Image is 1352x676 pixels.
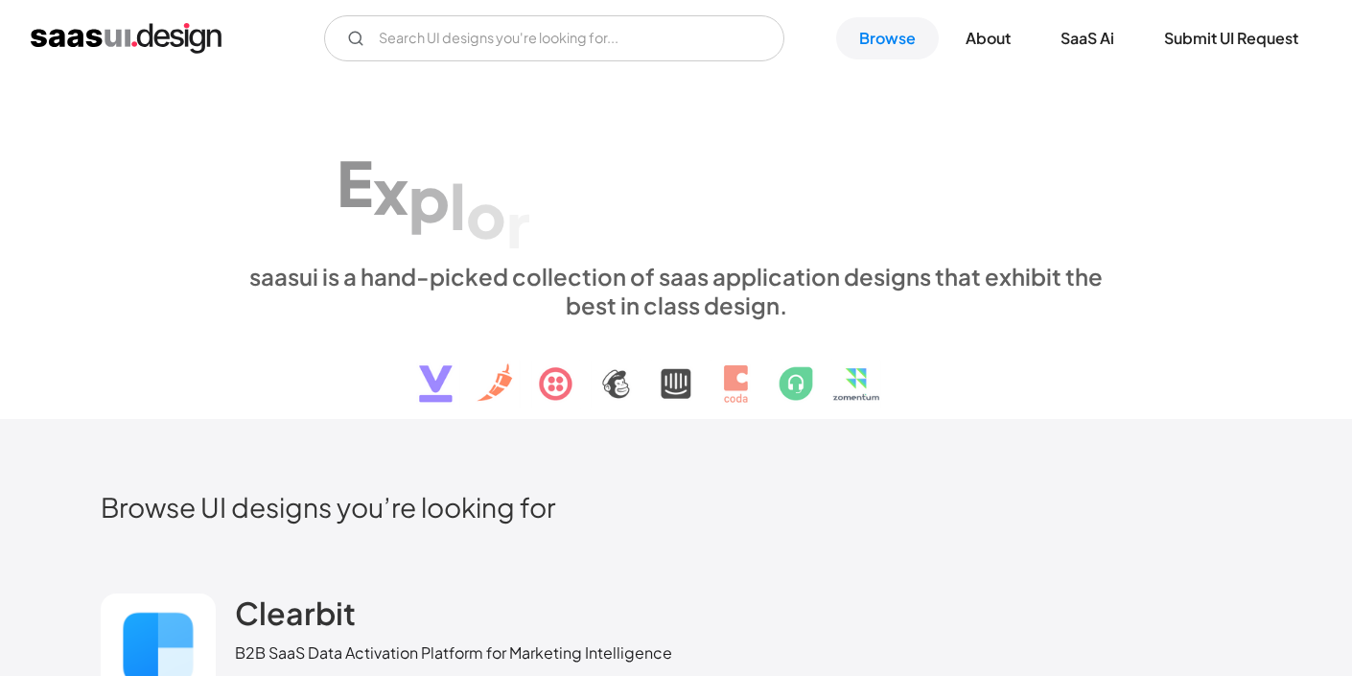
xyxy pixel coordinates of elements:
[1141,17,1321,59] a: Submit UI Request
[373,152,408,226] div: x
[337,146,373,220] div: E
[324,15,784,61] input: Search UI designs you're looking for...
[943,17,1034,59] a: About
[506,186,530,260] div: r
[101,490,1251,524] h2: Browse UI designs you’re looking for
[1037,17,1137,59] a: SaaS Ai
[324,15,784,61] form: Email Form
[385,319,967,419] img: text, icon, saas logo
[408,160,450,234] div: p
[235,594,356,641] a: Clearbit
[31,23,221,54] a: home
[235,641,672,664] div: B2B SaaS Data Activation Platform for Marketing Intelligence
[836,17,939,59] a: Browse
[235,96,1117,244] h1: Explore SaaS UI design patterns & interactions.
[235,594,356,632] h2: Clearbit
[466,177,506,251] div: o
[235,262,1117,319] div: saasui is a hand-picked collection of saas application designs that exhibit the best in class des...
